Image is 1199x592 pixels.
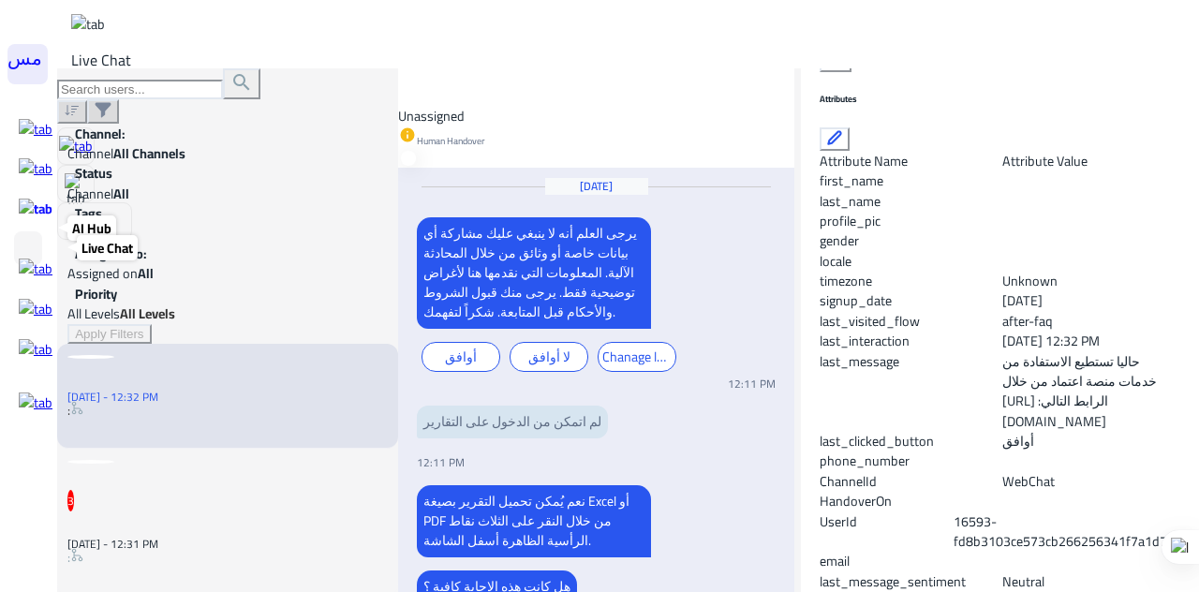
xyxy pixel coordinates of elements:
span: last_visited_flow [820,311,999,331]
span: Attribute Name [820,151,999,170]
span: 0 [1002,571,1181,591]
img: WebChat [380,429,403,451]
span: profile_pic [820,211,999,230]
img: tab [19,158,52,178]
span: last_message_sentiment [820,571,999,591]
p: 14/10/2025, 12:11 PM [417,406,608,438]
div: Chanage language [598,342,676,371]
label: Status [75,160,112,185]
span: 2025-10-14T09:32:26.77Z [1002,331,1181,350]
span: HandoverOn [820,491,999,511]
button: Apply Filters [67,324,151,344]
img: tab [19,259,52,278]
span: last_interaction [820,331,999,350]
span: 1 [1002,471,1181,491]
span: UserId [820,511,950,552]
span: أوافق [1002,431,1181,451]
img: defaultAdmin.png [67,355,114,359]
span: null [1002,251,1181,271]
img: tab [71,14,105,34]
span: Attribute Value [1002,151,1181,170]
span: null [1002,230,1181,250]
img: tab [19,339,52,359]
span: 12:11 PM [728,377,776,393]
small: Human Handover [417,132,484,150]
input: Search users... [57,80,223,99]
span: last_clicked_button [820,431,999,451]
span: Unknown [1002,271,1181,290]
p: 14/10/2025, 12:11 PM [417,485,651,557]
span: 16593-fd8b3103ce573cb266256341f7a1d7ae [954,511,1180,552]
div: لا أوافق [510,342,588,371]
label: Assigned to: [75,241,146,266]
span: timezone [820,271,999,290]
span: [DATE] - 12:31 PM [67,533,158,555]
span: [DATE] - 12:32 PM [67,386,158,407]
label: Tags [75,200,102,226]
img: tab [19,119,52,139]
h6: Attributes [820,93,1180,106]
span: gender [820,230,999,250]
div: مس [7,44,48,84]
span: locale [820,251,999,271]
h6: [DATE] [545,178,648,195]
label: Priority [75,281,117,306]
label: Channel: [75,121,125,146]
span: 2025-10-14T09:18:30.122Z [1002,290,1181,310]
a: Live Chat [14,231,42,265]
span: : [67,398,84,422]
span: null [1002,491,1181,511]
img: tab [19,392,52,412]
img: defaultAdmin.png [67,460,114,464]
span: حاليا تستطيع الاستفادة من خدمات منصة اعتماد من خلال الرابط التالي: https://etimad.sa [1002,351,1181,432]
span: last_message [820,351,999,432]
span: : [67,545,84,570]
span: email [820,551,999,570]
img: tab [19,299,52,318]
p: Live Chat [71,49,1185,71]
span: signup_date [820,290,999,310]
img: tab [19,199,52,218]
span: AI Hub [72,215,111,241]
span: 12:11 PM [417,452,465,473]
span: first_name [820,170,999,190]
p: 14/10/2025, 12:11 PM [417,217,651,329]
span: search [230,71,253,94]
span: ChannelId [820,471,999,491]
span: 3 [67,490,74,511]
span: phone_number [820,451,999,470]
span: Unassigned [398,103,465,128]
span: last_name [820,191,999,211]
button: search [223,68,260,99]
span: Live Chat [81,235,133,260]
span: after-faq [1002,311,1181,331]
div: أوافق [422,342,500,371]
